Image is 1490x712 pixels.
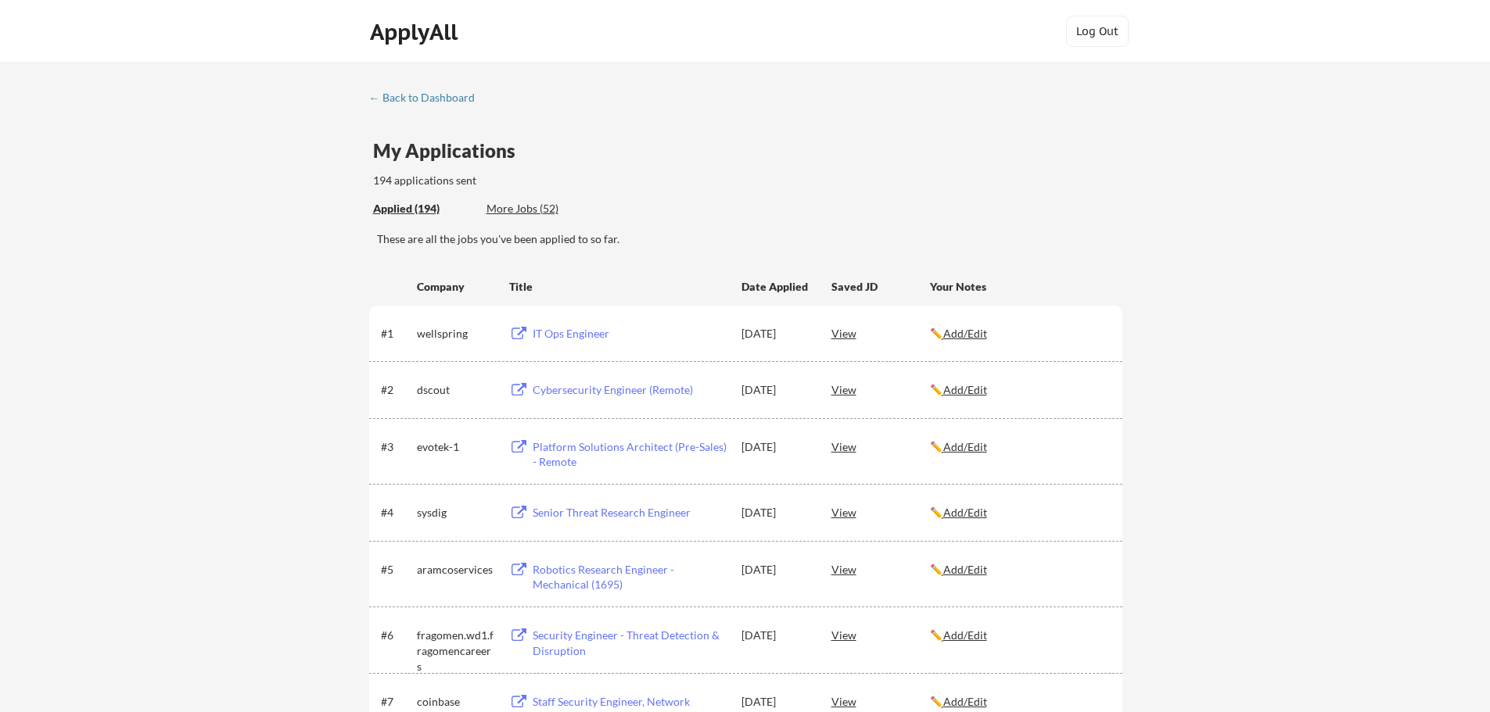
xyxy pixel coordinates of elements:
div: Cybersecurity Engineer (Remote) [533,382,727,398]
div: [DATE] [741,505,810,521]
div: #6 [381,628,411,643]
div: #3 [381,439,411,455]
div: ← Back to Dashboard [369,92,486,103]
div: ✏️ [930,439,1108,455]
div: aramcoservices [417,562,495,578]
div: [DATE] [741,439,810,455]
div: fragomen.wd1.fragomencareers [417,628,495,674]
div: #7 [381,694,411,710]
div: Applied (194) [373,201,475,216]
div: Senior Threat Research Engineer [533,505,727,521]
div: View [831,555,930,583]
div: ✏️ [930,562,1108,578]
div: Robotics Research Engineer - Mechanical (1695) [533,562,727,592]
u: Add/Edit [943,695,987,708]
div: ApplyAll [370,19,462,45]
div: dscout [417,382,495,398]
div: Security Engineer - Threat Detection & Disruption [533,628,727,658]
div: ✏️ [930,628,1108,643]
div: Company [417,279,495,295]
div: ✏️ [930,505,1108,521]
div: View [831,319,930,347]
div: These are all the jobs you've been applied to so far. [373,201,475,217]
div: View [831,432,930,460]
div: Your Notes [930,279,1108,295]
div: ✏️ [930,694,1108,710]
u: Add/Edit [943,327,987,340]
u: Add/Edit [943,440,987,453]
div: wellspring [417,326,495,342]
div: [DATE] [741,326,810,342]
div: [DATE] [741,694,810,710]
div: evotek-1 [417,439,495,455]
u: Add/Edit [943,628,987,642]
u: Add/Edit [943,383,987,396]
div: View [831,621,930,649]
div: Title [509,279,727,295]
div: ✏️ [930,382,1108,398]
div: [DATE] [741,628,810,643]
div: View [831,375,930,403]
div: ✏️ [930,326,1108,342]
div: sysdig [417,505,495,521]
div: [DATE] [741,562,810,578]
div: #2 [381,382,411,398]
div: These are all the jobs you've been applied to so far. [377,231,1122,247]
button: Log Out [1066,16,1129,47]
div: 194 applications sent [373,173,676,188]
div: More Jobs (52) [486,201,601,216]
div: View [831,498,930,526]
div: coinbase [417,694,495,710]
div: Date Applied [741,279,810,295]
div: #1 [381,326,411,342]
u: Add/Edit [943,563,987,576]
div: #4 [381,505,411,521]
div: Saved JD [831,272,930,300]
div: Platform Solutions Architect (Pre-Sales) - Remote [533,439,727,470]
a: ← Back to Dashboard [369,91,486,107]
div: IT Ops Engineer [533,326,727,342]
div: [DATE] [741,382,810,398]
u: Add/Edit [943,506,987,519]
div: #5 [381,562,411,578]
div: My Applications [373,141,528,160]
div: These are job applications we think you'd be a good fit for, but couldn't apply you to automatica... [486,201,601,217]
